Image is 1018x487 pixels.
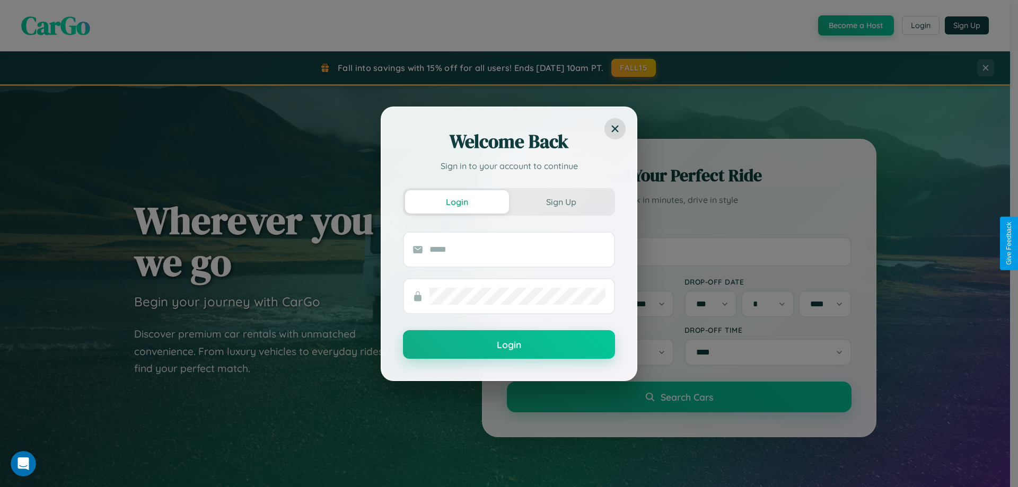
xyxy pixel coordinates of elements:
[509,190,613,214] button: Sign Up
[11,451,36,476] iframe: Intercom live chat
[403,160,615,172] p: Sign in to your account to continue
[403,330,615,359] button: Login
[403,129,615,154] h2: Welcome Back
[405,190,509,214] button: Login
[1005,222,1013,265] div: Give Feedback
